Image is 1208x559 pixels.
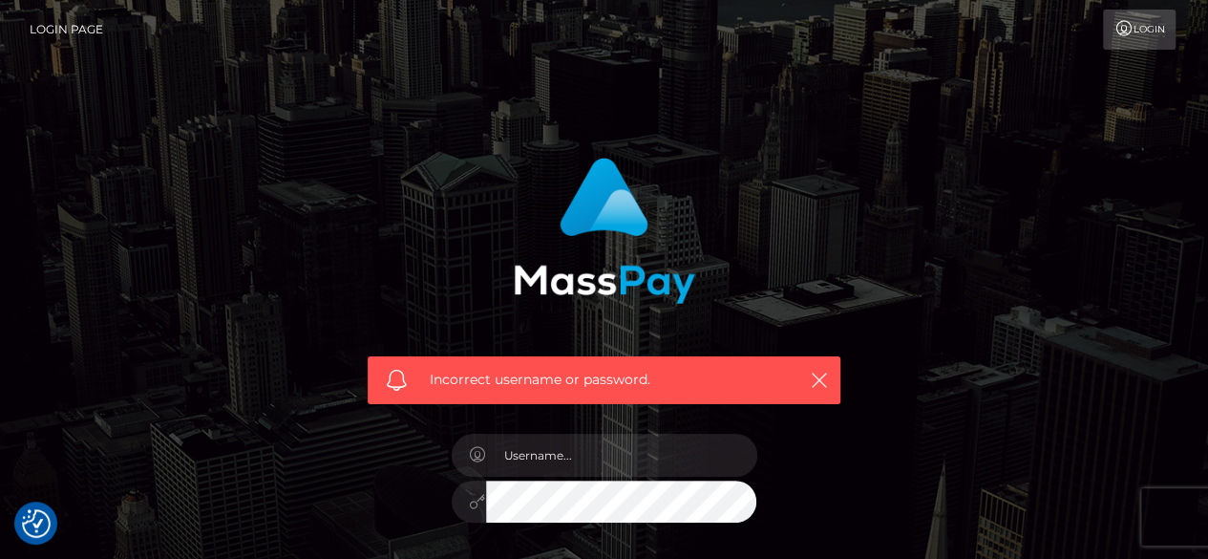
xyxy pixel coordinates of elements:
a: Login [1103,10,1176,50]
a: Login Page [30,10,103,50]
button: Consent Preferences [22,509,51,538]
span: Incorrect username or password. [430,370,778,390]
img: Revisit consent button [22,509,51,538]
img: MassPay Login [514,158,695,304]
input: Username... [486,434,757,477]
